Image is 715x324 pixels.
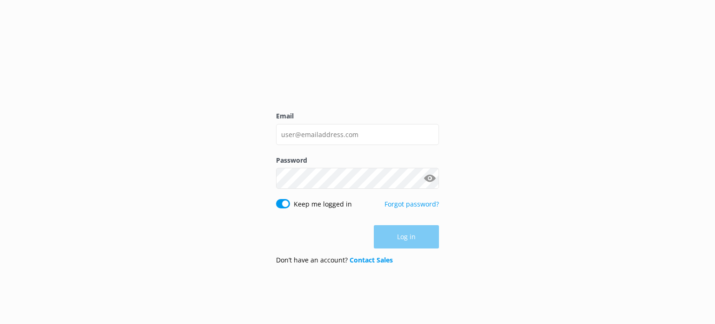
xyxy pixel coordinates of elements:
label: Keep me logged in [294,199,352,209]
a: Forgot password? [384,200,439,208]
button: Show password [420,169,439,188]
input: user@emailaddress.com [276,124,439,145]
p: Don’t have an account? [276,255,393,265]
label: Password [276,155,439,165]
a: Contact Sales [350,255,393,264]
label: Email [276,111,439,121]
